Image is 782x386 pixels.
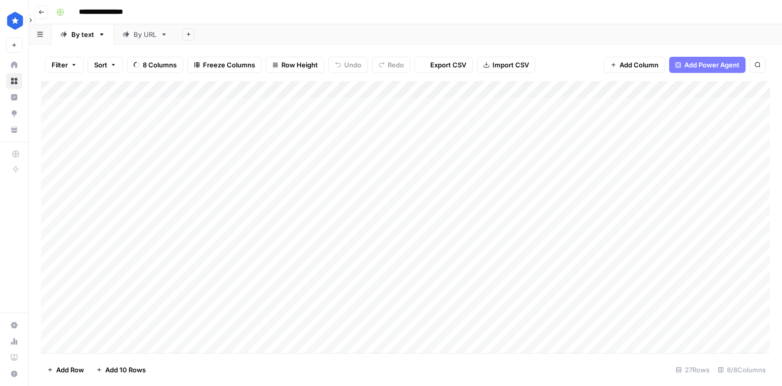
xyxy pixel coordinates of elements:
span: Export CSV [430,60,466,70]
button: Undo [328,57,368,73]
a: Opportunities [6,105,22,122]
a: By text [52,24,114,45]
span: Import CSV [492,60,529,70]
a: Browse [6,73,22,89]
button: Add Row [41,362,90,378]
button: Redo [372,57,410,73]
a: Insights [6,89,22,105]
a: By URL [114,24,176,45]
span: Row Height [281,60,318,70]
a: Learning Hub [6,350,22,366]
a: Your Data [6,122,22,138]
span: Add Power Agent [684,60,739,70]
span: Redo [388,60,404,70]
div: 8/8 Columns [714,362,770,378]
button: Freeze Columns [187,57,262,73]
button: Add Column [604,57,665,73]
button: 8 Columns [127,57,183,73]
button: Filter [45,57,84,73]
a: Settings [6,317,22,333]
span: Sort [94,60,107,70]
span: Undo [344,60,361,70]
a: Home [6,57,22,73]
span: Freeze Columns [203,60,255,70]
button: Workspace: ConsumerAffairs [6,8,22,33]
button: Help + Support [6,366,22,382]
span: 8 Columns [143,60,177,70]
button: Export CSV [415,57,473,73]
span: Add Column [620,60,658,70]
span: Add 10 Rows [105,365,146,375]
button: Add Power Agent [669,57,746,73]
img: ConsumerAffairs Logo [6,12,24,30]
span: Filter [52,60,68,70]
div: By URL [134,29,156,40]
button: Add 10 Rows [90,362,152,378]
div: By text [71,29,94,40]
button: Import CSV [477,57,536,73]
button: Row Height [266,57,324,73]
span: Add Row [56,365,84,375]
div: 27 Rows [672,362,714,378]
button: Sort [88,57,123,73]
a: Usage [6,333,22,350]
